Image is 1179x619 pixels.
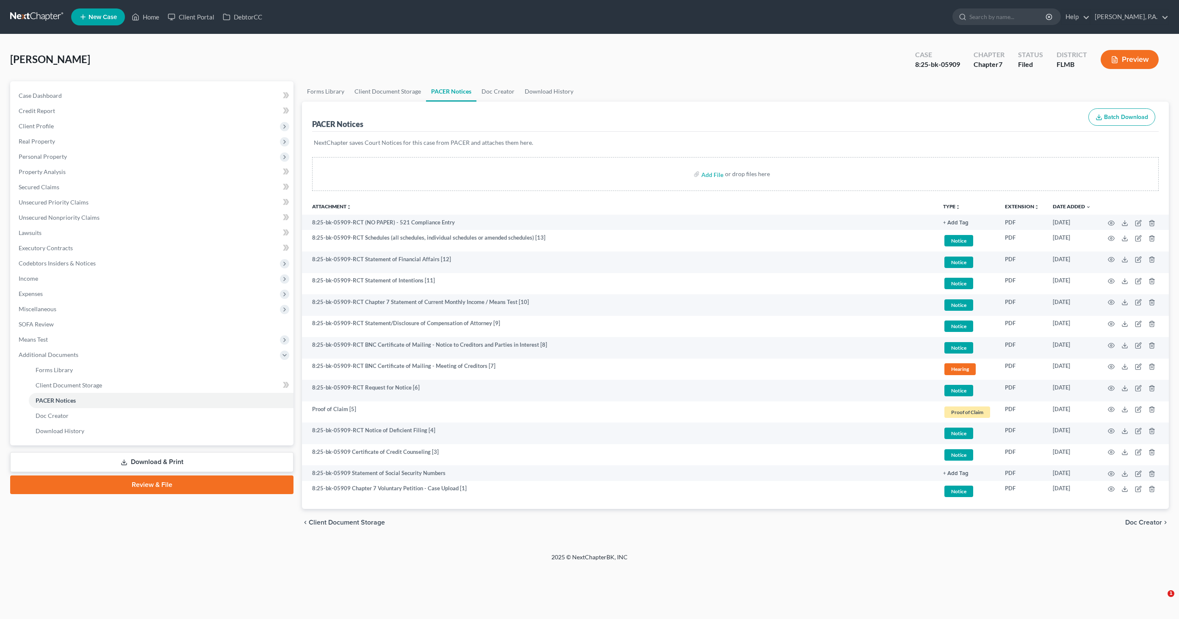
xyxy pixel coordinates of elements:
span: Notice [944,299,973,311]
a: Extensionunfold_more [1005,203,1039,210]
span: Income [19,275,38,282]
a: Unsecured Nonpriority Claims [12,210,293,225]
iframe: Intercom live chat [1150,590,1171,611]
span: Notice [944,235,973,246]
span: Notice [944,486,973,497]
div: District [1057,50,1087,60]
span: Expenses [19,290,43,297]
a: Notice [943,234,991,248]
td: 8:25-bk-05909-RCT Notice of Deficient Filing [4] [302,423,936,444]
td: PDF [998,273,1046,295]
div: FLMB [1057,60,1087,69]
i: expand_more [1086,204,1091,210]
a: Proof of Claim [943,405,991,419]
td: PDF [998,481,1046,503]
a: Hearing [943,362,991,376]
a: Credit Report [12,103,293,119]
i: unfold_more [346,204,351,210]
a: Download History [520,81,578,102]
a: Lawsuits [12,225,293,240]
a: Unsecured Priority Claims [12,195,293,210]
span: Notice [944,257,973,268]
td: 8:25-bk-05909 Certificate of Credit Counseling [3] [302,444,936,466]
span: Hearing [944,363,976,375]
a: Notice [943,298,991,312]
a: Forms Library [29,362,293,378]
a: Review & File [10,475,293,494]
a: Notice [943,448,991,462]
td: 8:25-bk-05909-RCT Chapter 7 Statement of Current Monthly Income / Means Test [10] [302,294,936,316]
a: Client Document Storage [349,81,426,102]
a: Notice [943,319,991,333]
td: PDF [998,423,1046,444]
td: PDF [998,380,1046,401]
td: PDF [998,401,1046,423]
span: New Case [89,14,117,20]
span: Download History [36,427,84,434]
span: Personal Property [19,153,67,160]
a: SOFA Review [12,317,293,332]
td: Proof of Claim [5] [302,401,936,423]
span: Secured Claims [19,183,59,191]
p: NextChapter saves Court Notices for this case from PACER and attaches them here. [314,138,1157,147]
span: 1 [1168,590,1174,597]
span: Means Test [19,336,48,343]
button: + Add Tag [943,471,969,476]
a: Client Document Storage [29,378,293,393]
a: Attachmentunfold_more [312,203,351,210]
td: PDF [998,359,1046,380]
button: chevron_left Client Document Storage [302,519,385,526]
span: Doc Creator [1125,519,1162,526]
i: chevron_right [1162,519,1169,526]
a: + Add Tag [943,469,991,477]
td: PDF [998,444,1046,466]
a: Home [127,9,163,25]
td: [DATE] [1046,230,1098,251]
span: Client Profile [19,122,54,130]
span: PACER Notices [36,397,76,404]
td: 8:25-bk-05909 Chapter 7 Voluntary Petition - Case Upload [1] [302,481,936,503]
button: TYPEunfold_more [943,204,960,210]
td: PDF [998,294,1046,316]
a: Secured Claims [12,180,293,195]
a: Download History [29,423,293,439]
button: Batch Download [1088,108,1155,126]
td: [DATE] [1046,337,1098,359]
a: Forms Library [302,81,349,102]
span: SOFA Review [19,321,54,328]
span: Miscellaneous [19,305,56,312]
td: PDF [998,251,1046,273]
a: Property Analysis [12,164,293,180]
div: 8:25-bk-05909 [915,60,960,69]
div: PACER Notices [312,119,363,129]
a: DebtorCC [219,9,266,25]
td: [DATE] [1046,380,1098,401]
a: Date Added expand_more [1053,203,1091,210]
div: or drop files here [725,170,770,178]
a: Notice [943,384,991,398]
a: Notice [943,276,991,290]
a: Client Portal [163,9,219,25]
td: [DATE] [1046,465,1098,481]
td: [DATE] [1046,215,1098,230]
td: 8:25-bk-05909-RCT BNC Certificate of Mailing - Meeting of Creditors [7] [302,359,936,380]
span: Proof of Claim [944,406,990,418]
span: Unsecured Priority Claims [19,199,89,206]
button: + Add Tag [943,220,969,226]
span: Forms Library [36,366,73,373]
td: [DATE] [1046,316,1098,337]
div: 2025 © NextChapterBK, INC [348,553,831,568]
div: Chapter [974,60,1005,69]
td: [DATE] [1046,294,1098,316]
div: Case [915,50,960,60]
span: Real Property [19,138,55,145]
button: Preview [1101,50,1159,69]
td: 8:25-bk-05909-RCT Schedules (all schedules, individual schedules or amended schedules) [13] [302,230,936,251]
td: [DATE] [1046,359,1098,380]
span: Unsecured Nonpriority Claims [19,214,100,221]
button: Doc Creator chevron_right [1125,519,1169,526]
span: Notice [944,428,973,439]
a: Doc Creator [476,81,520,102]
a: + Add Tag [943,218,991,227]
span: Codebtors Insiders & Notices [19,260,96,267]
